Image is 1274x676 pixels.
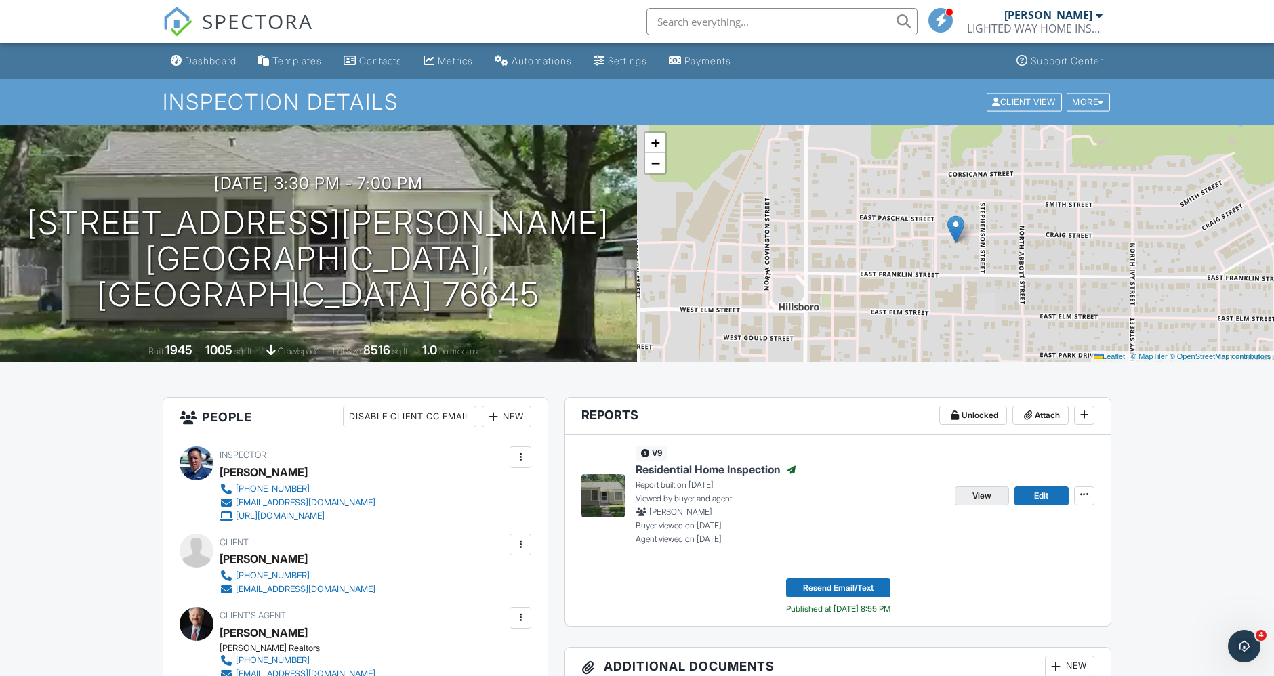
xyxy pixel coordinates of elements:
span: | [1127,352,1129,360]
span: Client's Agent [220,610,286,620]
a: Leaflet [1094,352,1125,360]
a: [PHONE_NUMBER] [220,482,375,496]
h1: [STREET_ADDRESS][PERSON_NAME] [GEOGRAPHIC_DATA], [GEOGRAPHIC_DATA] 76645 [22,205,615,312]
span: bathrooms [439,346,478,356]
div: [PERSON_NAME] Realtors [220,643,386,654]
div: Dashboard [185,55,237,66]
a: [PHONE_NUMBER] [220,654,375,667]
span: SPECTORA [202,7,313,35]
div: Automations [512,55,572,66]
span: crawlspace [278,346,320,356]
span: 4 [1256,630,1267,641]
a: [URL][DOMAIN_NAME] [220,509,375,523]
a: Templates [253,49,327,74]
a: Zoom out [645,153,665,173]
a: © MapTiler [1131,352,1168,360]
div: Disable Client CC Email [343,406,476,427]
div: Client View [987,93,1062,111]
img: Marker [947,215,964,243]
div: Metrics [438,55,473,66]
input: Search everything... [646,8,918,35]
div: LIGHTED WAY HOME INSPECTIONS LLC [967,22,1103,35]
a: Zoom in [645,133,665,153]
a: Settings [588,49,653,74]
div: Contacts [359,55,402,66]
div: 8516 [363,343,390,357]
a: Dashboard [165,49,242,74]
span: − [651,154,660,171]
div: [EMAIL_ADDRESS][DOMAIN_NAME] [236,584,375,595]
span: sq. ft. [234,346,253,356]
img: The Best Home Inspection Software - Spectora [163,7,192,37]
span: Built [148,346,163,356]
h3: [DATE] 3:30 pm - 7:00 pm [214,174,423,192]
div: Payments [684,55,731,66]
a: Client View [985,96,1065,106]
h3: People [163,398,548,436]
div: [URL][DOMAIN_NAME] [236,511,325,522]
span: Lot Size [333,346,361,356]
div: 1005 [205,343,232,357]
span: sq.ft. [392,346,409,356]
div: [PHONE_NUMBER] [236,484,310,494]
a: [PERSON_NAME] [220,622,308,643]
div: [PERSON_NAME] [220,549,308,569]
a: [PHONE_NUMBER] [220,569,375,583]
a: Contacts [338,49,407,74]
a: Automations (Basic) [489,49,577,74]
div: More [1067,93,1111,111]
div: [PHONE_NUMBER] [236,570,310,581]
a: Payments [663,49,737,74]
div: Templates [272,55,322,66]
iframe: Intercom live chat [1228,630,1260,662]
a: [EMAIL_ADDRESS][DOMAIN_NAME] [220,496,375,509]
div: 1945 [165,343,192,357]
div: New [482,406,531,427]
div: [PHONE_NUMBER] [236,655,310,666]
a: Metrics [418,49,478,74]
div: Settings [608,55,647,66]
span: Client [220,537,249,547]
a: [EMAIL_ADDRESS][DOMAIN_NAME] [220,583,375,596]
div: Support Center [1031,55,1103,66]
span: Inspector [220,450,266,460]
div: [PERSON_NAME] [220,462,308,482]
span: + [651,134,660,151]
div: 1.0 [422,343,437,357]
a: SPECTORA [163,18,313,47]
a: © OpenStreetMap contributors [1170,352,1271,360]
div: [PERSON_NAME] [1004,8,1092,22]
h1: Inspection Details [163,90,1111,114]
div: [EMAIL_ADDRESS][DOMAIN_NAME] [236,497,375,508]
a: Support Center [1011,49,1109,74]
